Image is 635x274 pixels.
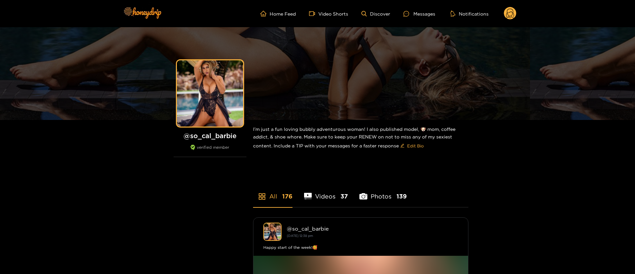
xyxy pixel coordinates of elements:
[309,11,318,17] span: video-camera
[449,10,491,17] button: Notifications
[403,10,435,18] div: Messages
[174,145,246,157] div: verified member
[258,192,266,200] span: appstore
[361,11,390,17] a: Discover
[397,192,407,200] span: 139
[359,177,407,207] li: Photos
[282,192,292,200] span: 176
[304,177,348,207] li: Videos
[287,226,458,232] div: @ so_cal_barbie
[253,120,468,156] div: I’m just a fun loving bubbly adventurous woman! I also published model, 🐶 mom, coffee addict, & s...
[399,140,425,151] button: editEdit Bio
[263,223,282,241] img: so_cal_barbie
[407,142,424,149] span: Edit Bio
[260,11,296,17] a: Home Feed
[341,192,348,200] span: 37
[260,11,270,17] span: home
[174,132,246,140] h1: @ so_cal_barbie
[400,143,404,148] span: edit
[309,11,348,17] a: Video Shorts
[253,177,292,207] li: All
[287,234,313,238] small: [DATE] 12:38 pm
[263,244,458,251] div: Happy start of the week!🥰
